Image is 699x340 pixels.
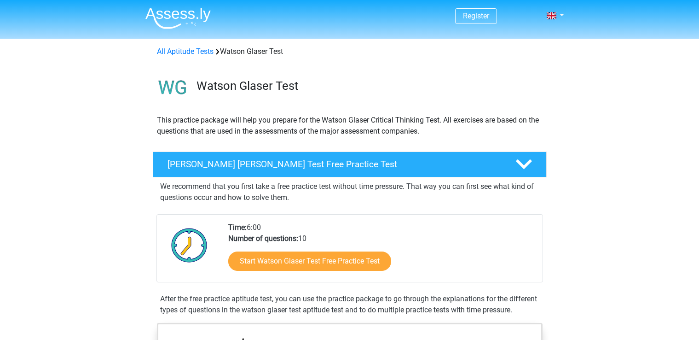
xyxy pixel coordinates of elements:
a: All Aptitude Tests [157,47,214,56]
a: Register [463,12,489,20]
a: Start Watson Glaser Test Free Practice Test [228,252,391,271]
p: This practice package will help you prepare for the Watson Glaser Critical Thinking Test. All exe... [157,115,543,137]
img: watson glaser test [153,68,192,107]
a: [PERSON_NAME] [PERSON_NAME] Test Free Practice Test [149,152,550,177]
h3: Watson Glaser Test [196,79,539,93]
div: 6:00 10 [221,222,542,282]
div: After the free practice aptitude test, you can use the practice package to go through the explana... [156,293,543,316]
p: We recommend that you first take a free practice test without time pressure. That way you can fir... [160,181,539,203]
img: Clock [166,222,213,268]
img: Assessly [145,7,211,29]
h4: [PERSON_NAME] [PERSON_NAME] Test Free Practice Test [168,159,501,170]
div: Watson Glaser Test [153,46,546,57]
b: Number of questions: [228,234,298,243]
b: Time: [228,223,247,232]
